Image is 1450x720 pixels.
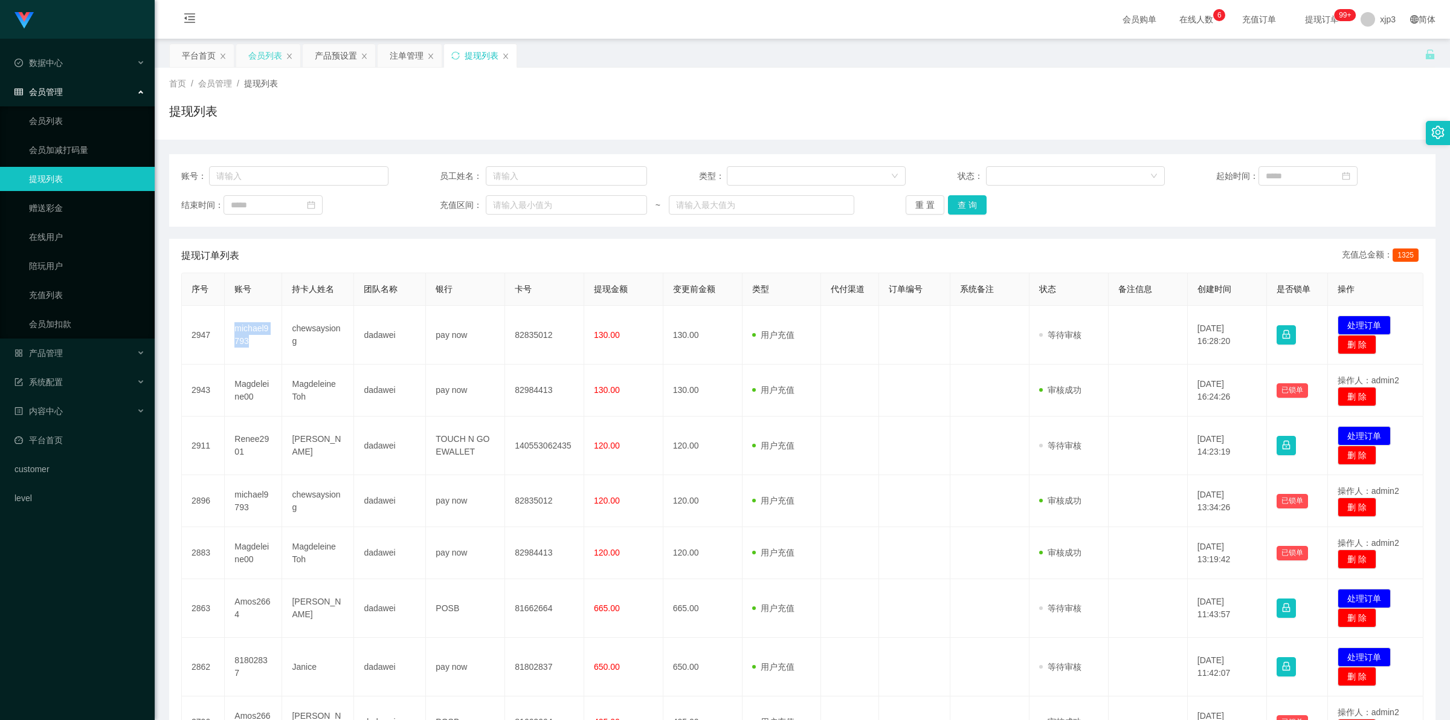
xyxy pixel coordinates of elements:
[1338,387,1376,406] button: 删 除
[1217,9,1222,21] p: 6
[669,195,854,215] input: 请输入最大值为
[673,284,715,294] span: 变更前金额
[1277,494,1308,508] button: 已锁单
[315,44,357,67] div: 产品预设置
[451,51,460,60] i: 图标: sync
[1188,417,1267,475] td: [DATE] 14:23:19
[354,579,426,638] td: dadawei
[1342,172,1350,180] i: 图标: calendar
[505,475,584,527] td: 82835012
[906,195,944,215] button: 重 置
[594,284,628,294] span: 提现金额
[225,527,282,579] td: Magdeleine00
[699,170,727,183] span: 类型：
[282,579,354,638] td: [PERSON_NAME]
[234,284,251,294] span: 账号
[1213,9,1225,21] sup: 6
[354,527,426,579] td: dadawei
[181,199,224,212] span: 结束时间：
[1338,707,1399,717] span: 操作人：admin2
[14,58,63,68] span: 数据中心
[427,53,434,60] i: 图标: close
[1334,9,1356,21] sup: 178
[1338,426,1391,446] button: 处理订单
[1188,365,1267,417] td: [DATE] 16:24:26
[1039,662,1081,672] span: 等待审核
[752,496,794,505] span: 用户充值
[1338,446,1376,465] button: 删 除
[1277,657,1296,676] button: 图标: lock
[752,284,769,294] span: 类型
[1277,383,1308,398] button: 已锁单
[225,579,282,638] td: Amos2664
[1039,385,1081,395] span: 审核成功
[14,407,23,415] i: 图标: profile
[647,199,669,212] span: ~
[219,53,227,60] i: 图标: close
[752,330,794,340] span: 用户充值
[1342,248,1423,263] div: 充值总金额：
[1236,15,1282,24] span: 充值订单
[1425,49,1435,60] i: 图标: unlock
[354,638,426,696] td: dadawei
[1039,330,1081,340] span: 等待审核
[282,527,354,579] td: Magdeleine Toh
[14,428,145,452] a: 图标: dashboard平台首页
[182,417,225,475] td: 2911
[182,527,225,579] td: 2883
[752,548,794,557] span: 用户充值
[354,306,426,365] td: dadawei
[1188,638,1267,696] td: [DATE] 11:42:07
[225,306,282,365] td: michael9793
[663,527,743,579] td: 120.00
[182,44,216,67] div: 平台首页
[426,306,505,365] td: pay now
[465,44,498,67] div: 提现列表
[191,79,193,88] span: /
[663,417,743,475] td: 120.00
[663,475,743,527] td: 120.00
[1338,589,1391,608] button: 处理订单
[1039,496,1081,505] span: 审核成功
[14,348,63,358] span: 产品管理
[1338,316,1391,335] button: 处理订单
[1338,498,1376,517] button: 删 除
[14,349,23,357] i: 图标: appstore-o
[182,579,225,638] td: 2863
[225,638,282,696] td: 81802837
[1431,126,1445,139] i: 图标: setting
[237,79,239,88] span: /
[14,87,63,97] span: 会员管理
[354,365,426,417] td: dadawei
[1277,436,1296,455] button: 图标: lock
[891,172,898,181] i: 图标: down
[29,167,145,191] a: 提现列表
[752,603,794,613] span: 用户充值
[663,638,743,696] td: 650.00
[594,330,620,340] span: 130.00
[594,603,620,613] span: 665.00
[486,195,647,215] input: 请输入最小值为
[502,53,509,60] i: 图标: close
[1277,598,1296,618] button: 图标: lock
[169,102,217,120] h1: 提现列表
[663,365,743,417] td: 130.00
[14,59,23,67] i: 图标: check-circle-o
[292,284,334,294] span: 持卡人姓名
[436,284,453,294] span: 银行
[594,441,620,450] span: 120.00
[889,284,923,294] span: 订单编号
[960,284,994,294] span: 系统备注
[505,365,584,417] td: 82984413
[1197,284,1231,294] span: 创建时间
[426,527,505,579] td: pay now
[1188,475,1267,527] td: [DATE] 13:34:26
[515,284,532,294] span: 卡号
[426,365,505,417] td: pay now
[14,12,34,29] img: logo.9652507e.png
[1277,325,1296,345] button: 图标: lock
[1338,608,1376,628] button: 删 除
[426,417,505,475] td: TOUCH N GO EWALLET
[282,306,354,365] td: chewsaysiong
[426,475,505,527] td: pay now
